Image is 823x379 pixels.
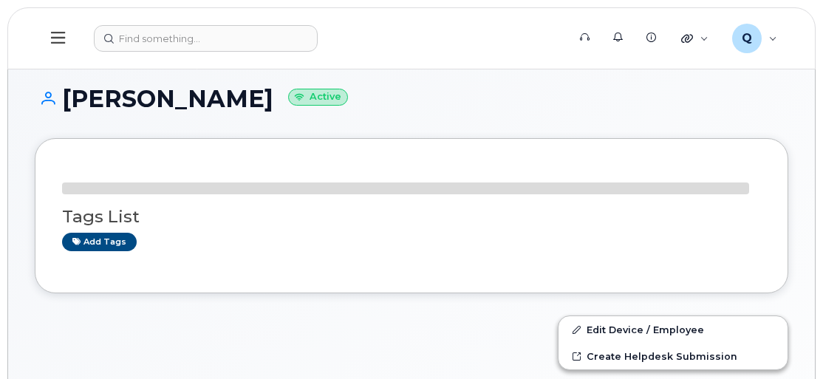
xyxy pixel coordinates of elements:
a: Add tags [62,233,137,251]
h3: Tags List [62,208,761,226]
h1: [PERSON_NAME] [35,86,788,112]
a: Create Helpdesk Submission [559,343,788,369]
small: Active [288,89,348,106]
a: Edit Device / Employee [559,316,788,343]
